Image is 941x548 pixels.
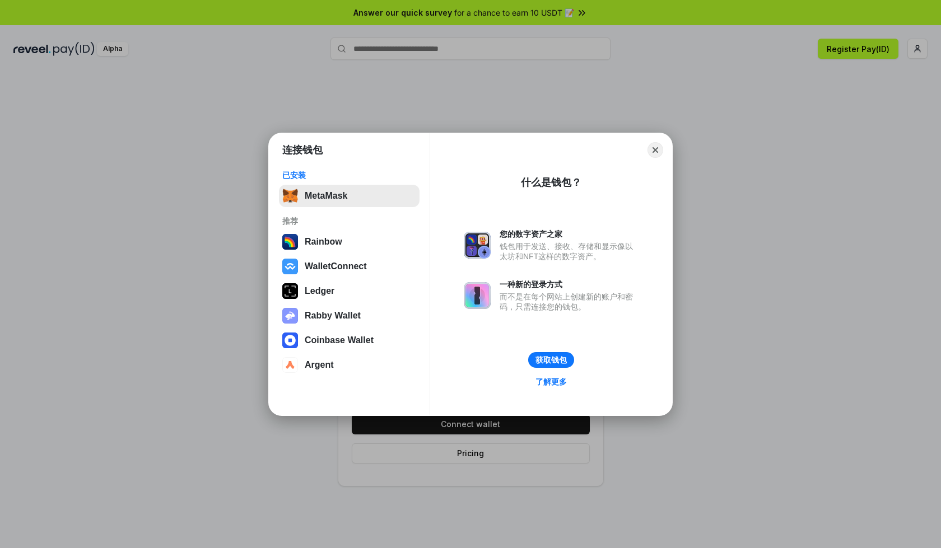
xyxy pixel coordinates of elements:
[521,176,581,189] div: 什么是钱包？
[529,374,574,389] a: 了解更多
[535,355,567,365] div: 获取钱包
[279,354,420,376] button: Argent
[500,292,639,312] div: 而不是在每个网站上创建新的账户和密码，只需连接您的钱包。
[282,283,298,299] img: svg+xml,%3Csvg%20xmlns%3D%22http%3A%2F%2Fwww.w3.org%2F2000%2Fsvg%22%20width%3D%2228%22%20height%3...
[464,282,491,309] img: svg+xml,%3Csvg%20xmlns%3D%22http%3A%2F%2Fwww.w3.org%2F2000%2Fsvg%22%20fill%3D%22none%22%20viewBox...
[282,259,298,274] img: svg+xml,%3Csvg%20width%3D%2228%22%20height%3D%2228%22%20viewBox%3D%220%200%2028%2028%22%20fill%3D...
[528,352,574,368] button: 获取钱包
[305,311,361,321] div: Rabby Wallet
[279,305,420,327] button: Rabby Wallet
[500,241,639,261] div: 钱包用于发送、接收、存储和显示像以太坊和NFT这样的数字资产。
[305,191,347,201] div: MetaMask
[305,360,334,370] div: Argent
[282,234,298,250] img: svg+xml,%3Csvg%20width%3D%22120%22%20height%3D%22120%22%20viewBox%3D%220%200%20120%20120%22%20fil...
[279,255,420,278] button: WalletConnect
[282,216,416,226] div: 推荐
[305,335,374,345] div: Coinbase Wallet
[282,308,298,324] img: svg+xml,%3Csvg%20xmlns%3D%22http%3A%2F%2Fwww.w3.org%2F2000%2Fsvg%22%20fill%3D%22none%22%20viewBox...
[305,237,342,247] div: Rainbow
[464,232,491,259] img: svg+xml,%3Csvg%20xmlns%3D%22http%3A%2F%2Fwww.w3.org%2F2000%2Fsvg%22%20fill%3D%22none%22%20viewBox...
[282,332,298,348] img: svg+xml,%3Csvg%20width%3D%2228%22%20height%3D%2228%22%20viewBox%3D%220%200%2028%2028%22%20fill%3D...
[535,377,567,387] div: 了解更多
[279,329,420,352] button: Coinbase Wallet
[279,280,420,302] button: Ledger
[279,231,420,253] button: Rainbow
[282,357,298,373] img: svg+xml,%3Csvg%20width%3D%2228%22%20height%3D%2228%22%20viewBox%3D%220%200%2028%2028%22%20fill%3D...
[282,143,323,157] h1: 连接钱包
[279,185,420,207] button: MetaMask
[305,261,367,271] div: WalletConnect
[500,279,639,289] div: 一种新的登录方式
[647,142,663,158] button: Close
[282,170,416,180] div: 已安装
[500,229,639,239] div: 您的数字资产之家
[305,286,334,296] div: Ledger
[282,188,298,204] img: svg+xml,%3Csvg%20fill%3D%22none%22%20height%3D%2233%22%20viewBox%3D%220%200%2035%2033%22%20width%...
